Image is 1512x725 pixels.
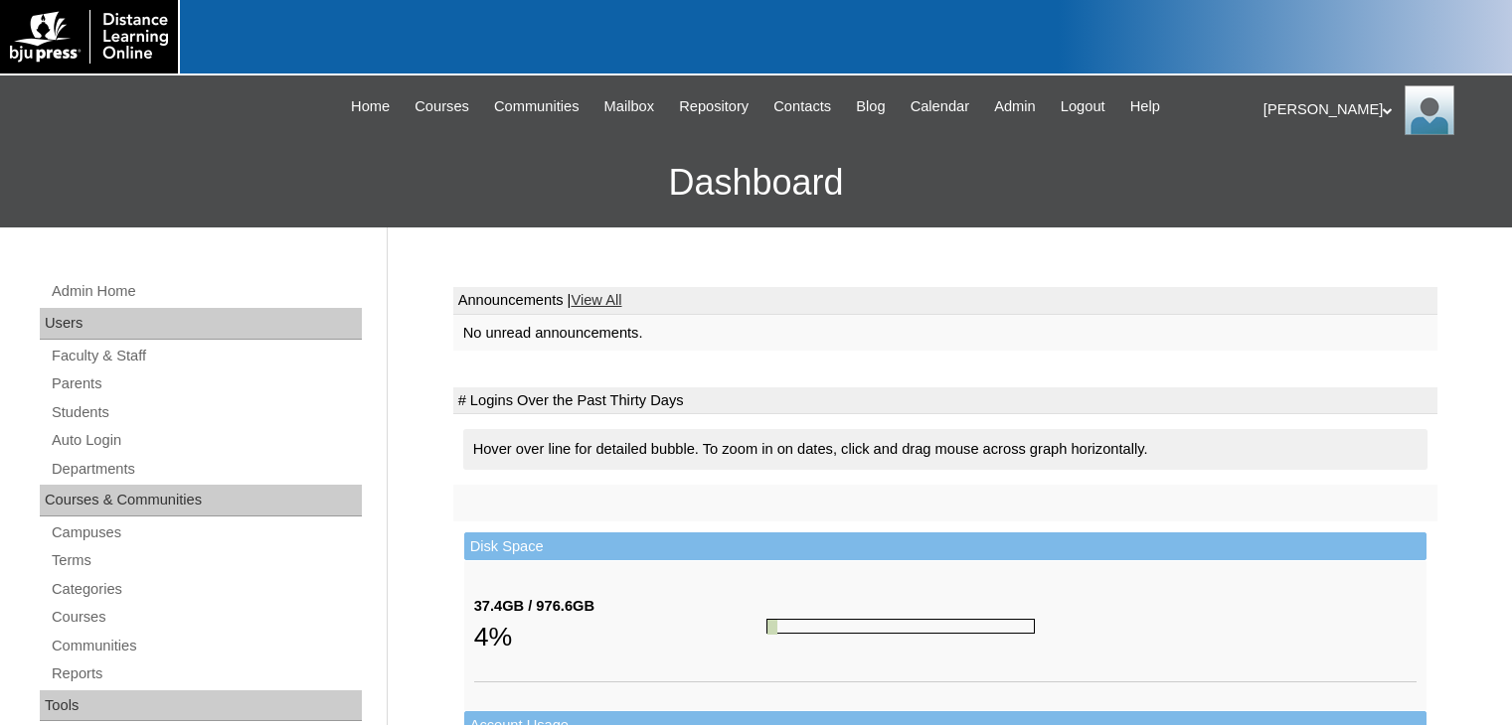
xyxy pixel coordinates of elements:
[856,95,885,118] span: Blog
[453,287,1437,315] td: Announcements |
[474,596,766,617] div: 37.4GB / 976.6GB
[50,661,362,686] a: Reports
[50,520,362,545] a: Campuses
[50,428,362,453] a: Auto Login
[415,95,469,118] span: Courses
[40,690,362,722] div: Tools
[669,95,758,118] a: Repository
[40,308,362,340] div: Users
[464,532,1427,561] td: Disk Space
[604,95,655,118] span: Mailbox
[846,95,895,118] a: Blog
[50,371,362,396] a: Parents
[474,617,766,656] div: 4%
[494,95,580,118] span: Communities
[351,95,390,118] span: Home
[484,95,589,118] a: Communities
[1405,85,1454,135] img: Nicole Ditoro
[453,315,1437,352] td: No unread announcements.
[1061,95,1105,118] span: Logout
[405,95,479,118] a: Courses
[763,95,841,118] a: Contacts
[40,485,362,516] div: Courses & Communities
[50,577,362,602] a: Categories
[1263,85,1492,135] div: [PERSON_NAME]
[1120,95,1170,118] a: Help
[50,279,362,304] a: Admin Home
[901,95,979,118] a: Calendar
[594,95,665,118] a: Mailbox
[50,634,362,658] a: Communities
[50,344,362,368] a: Faculty & Staff
[10,138,1502,227] h3: Dashboard
[571,292,621,308] a: View All
[1130,95,1160,118] span: Help
[911,95,969,118] span: Calendar
[50,548,362,573] a: Terms
[773,95,831,118] span: Contacts
[984,95,1046,118] a: Admin
[50,457,362,482] a: Departments
[50,400,362,425] a: Students
[1051,95,1115,118] a: Logout
[463,429,1428,470] div: Hover over line for detailed bubble. To zoom in on dates, click and drag mouse across graph horiz...
[10,10,168,64] img: logo-white.png
[994,95,1036,118] span: Admin
[50,605,362,630] a: Courses
[341,95,400,118] a: Home
[679,95,749,118] span: Repository
[453,387,1437,415] td: # Logins Over the Past Thirty Days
